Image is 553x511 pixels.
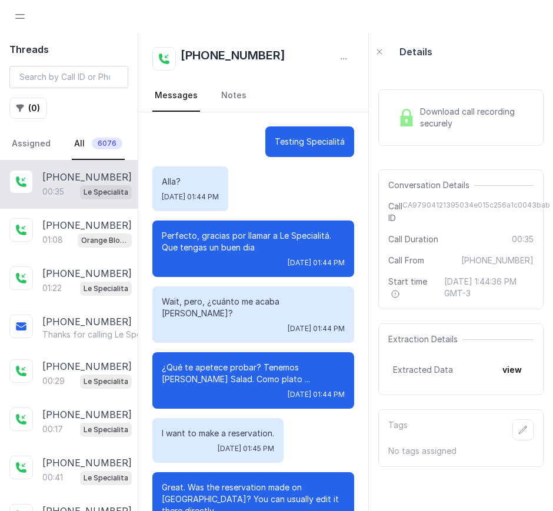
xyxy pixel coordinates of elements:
img: Lock Icon [398,109,415,126]
h2: Threads [9,42,128,56]
p: Alla? [162,176,219,188]
p: Thanks for calling Le Specialita! Want to make a reservation? [URL][DOMAIN_NAME] Call managed by ... [42,329,155,340]
span: Extracted Data [393,364,453,376]
button: view [495,359,529,380]
span: [DATE] 01:44 PM [288,390,345,399]
span: Download call recording securely [420,106,529,129]
p: I want to make a reservation. [162,427,274,439]
p: 00:29 [42,375,65,387]
span: Call Duration [388,233,438,245]
nav: Tabs [9,128,128,160]
span: [DATE] 01:44 PM [288,258,345,268]
input: Search by Call ID or Phone Number [9,66,128,88]
p: [PHONE_NUMBER] [42,359,132,373]
span: [DATE] 01:44 PM [162,192,219,202]
p: [PHONE_NUMBER] [42,408,132,422]
p: Perfecto, gracias por llamar a Le Specialitá. Que tengas un buen dia [162,230,345,253]
p: No tags assigned [388,445,534,457]
a: Notes [219,80,249,112]
p: 00:35 [42,186,64,198]
p: Orange Blossom [81,235,128,246]
span: [DATE] 01:45 PM [218,444,274,453]
p: [PHONE_NUMBER] [42,456,132,470]
p: [PHONE_NUMBER] [42,170,132,184]
span: Extraction Details [388,333,462,345]
p: 01:08 [42,234,63,246]
p: ¿Qué te apetece probar? Tenemos [PERSON_NAME] Salad. Como plato ... [162,362,345,385]
p: 01:22 [42,282,62,294]
a: All6076 [72,128,125,160]
span: Call ID [388,201,402,224]
p: 00:17 [42,423,63,435]
nav: Tabs [152,80,354,112]
span: Start time [388,276,435,299]
span: 6076 [92,138,122,149]
p: Testing Specialitá [275,136,345,148]
span: 00:35 [512,233,534,245]
span: CA97904121395034e015c256a1c0043bab [402,201,550,224]
a: Assigned [9,128,53,160]
span: [PHONE_NUMBER] [461,255,534,266]
button: Open navigation [9,6,31,27]
p: Le Specialita [84,186,128,198]
span: Call From [388,255,424,266]
p: Le Specialita [84,376,128,388]
p: 00:41 [42,472,63,483]
p: Wait, pero, ¿cuánto me acaba [PERSON_NAME]? [162,296,345,319]
span: [DATE] 01:44 PM [288,324,345,333]
span: [DATE] 1:44:36 PM GMT-3 [444,276,534,299]
p: Tags [388,419,408,440]
span: Conversation Details [388,179,474,191]
p: Le Specialita [84,283,128,295]
p: Details [399,45,432,59]
p: [PHONE_NUMBER] [42,218,132,232]
button: (0) [9,98,47,119]
a: Messages [152,80,200,112]
p: [PHONE_NUMBER] [42,266,132,280]
p: [PHONE_NUMBER] [42,315,132,329]
p: Le Specialita [84,472,128,484]
h2: [PHONE_NUMBER] [181,47,285,71]
p: Le Specialita [84,424,128,436]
